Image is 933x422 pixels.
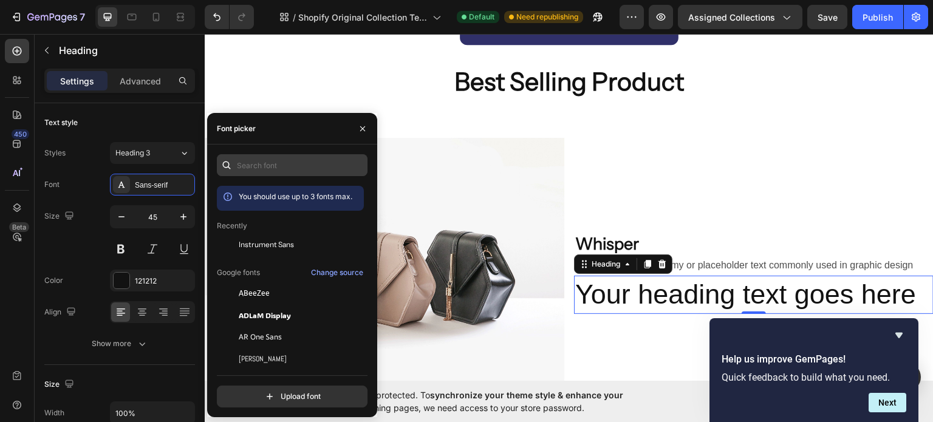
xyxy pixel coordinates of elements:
button: Upload font [217,386,367,407]
p: Settings [60,75,94,87]
p: Google fonts [217,267,260,278]
span: ABeeZee [239,288,270,299]
div: Size [44,208,77,225]
p: Whisper [371,199,728,220]
button: 7 [5,5,91,29]
div: Width [44,407,64,418]
div: Change source [311,267,363,278]
span: Shopify Original Collection Template [298,11,428,24]
span: Your page is password protected. To when designing pages, we need access to your store password. [282,389,671,414]
span: Instrument Sans [239,239,294,250]
div: Align [44,304,78,321]
span: Assigned Collections [688,11,775,24]
span: Save [818,12,838,22]
h2: Your heading text goes here [369,242,729,280]
div: Font picker [217,123,256,134]
p: Advanced [120,75,161,87]
div: Help us improve GemPages! [722,328,906,412]
button: Heading 3 [110,142,195,164]
span: Default [469,12,494,22]
div: Font [44,179,60,190]
button: Change source [310,265,364,280]
button: Save [807,5,847,29]
h2: Rich Text Editor. Editing area: main [369,198,729,222]
p: 7 [80,10,85,24]
span: Heading 3 [115,148,150,158]
span: synchronize your theme style & enhance your experience [282,390,623,413]
div: Undo/Redo [205,5,254,29]
div: Sans-serif [135,180,192,191]
span: Need republishing [516,12,578,22]
button: Hide survey [892,328,906,342]
div: Rich Text Editor. Editing area: main [369,222,729,242]
button: Publish [852,5,903,29]
div: Size [44,376,77,393]
p: Quick feedback to build what you need. [722,372,906,383]
span: [PERSON_NAME] [239,353,287,364]
input: Search font [217,154,367,176]
button: Show more [44,333,195,355]
p: Lorem ipsum is a dummy or placeholder text commonly used in graphic design [371,223,728,240]
div: Show more [92,338,148,350]
div: Upload font [264,390,321,403]
iframe: Design area [205,34,933,381]
div: 450 [12,129,29,139]
span: You should use up to 3 fonts max. [239,192,352,201]
div: Styles [44,148,66,158]
p: Recently [217,220,247,231]
button: Next question [869,393,906,412]
div: Color [44,275,63,286]
div: Heading [384,225,418,236]
h2: Help us improve GemPages! [722,352,906,367]
p: Heading [59,43,190,58]
span: ADLaM Display [239,310,291,321]
div: Text style [44,117,78,128]
button: Assigned Collections [678,5,802,29]
div: 121212 [135,276,192,287]
div: Beta [9,222,29,232]
span: / [293,11,296,24]
span: AR One Sans [239,332,282,342]
div: Publish [863,11,893,24]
